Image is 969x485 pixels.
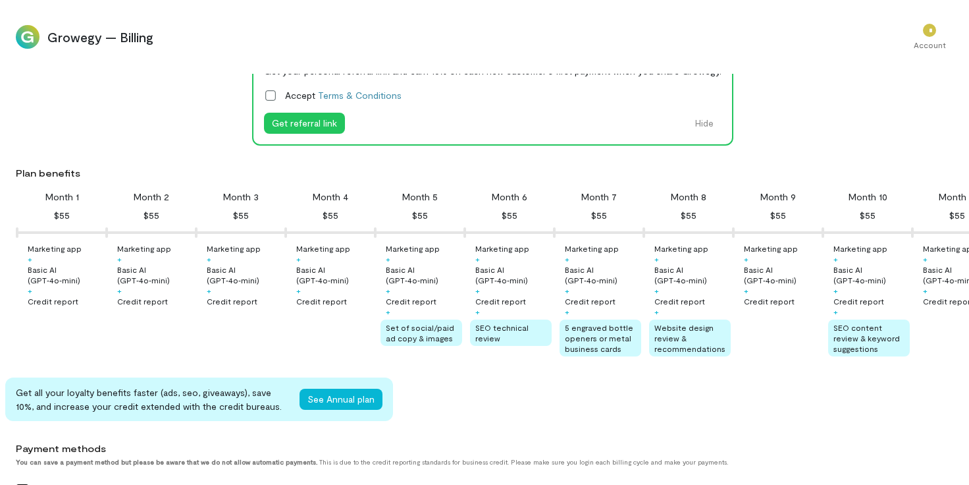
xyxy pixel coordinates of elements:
[687,113,721,134] button: Hide
[207,285,211,296] div: +
[386,296,436,306] div: Credit report
[117,243,171,254] div: Marketing app
[833,285,838,296] div: +
[833,296,884,306] div: Credit report
[475,243,529,254] div: Marketing app
[565,264,641,285] div: Basic AI (GPT‑4o‑mini)
[296,285,301,296] div: +
[296,243,350,254] div: Marketing app
[313,190,348,204] div: Month 4
[565,254,569,264] div: +
[300,389,382,410] button: See Annual plan
[117,254,122,264] div: +
[16,385,289,413] div: Get all your loyalty benefits faster (ads, seo, giveaways), save 10%, and increase your credit ex...
[28,254,32,264] div: +
[223,190,259,204] div: Month 3
[654,254,659,264] div: +
[45,190,79,204] div: Month 1
[233,208,249,223] div: $55
[323,208,338,223] div: $55
[770,208,786,223] div: $55
[923,254,928,264] div: +
[654,243,708,254] div: Marketing app
[654,296,705,306] div: Credit report
[318,90,402,101] a: Terms & Conditions
[565,243,619,254] div: Marketing app
[296,254,301,264] div: +
[833,323,900,353] span: SEO content review & keyword suggestions
[296,264,373,285] div: Basic AI (GPT‑4o‑mini)
[833,254,838,264] div: +
[16,442,868,455] div: Payment methods
[386,243,440,254] div: Marketing app
[502,208,517,223] div: $55
[16,167,964,180] div: Plan benefits
[565,323,633,353] span: 5 engraved bottle openers or metal business cards
[144,208,159,223] div: $55
[849,190,887,204] div: Month 10
[744,296,795,306] div: Credit report
[760,190,796,204] div: Month 9
[833,243,887,254] div: Marketing app
[565,285,569,296] div: +
[28,264,104,285] div: Basic AI (GPT‑4o‑mini)
[386,285,390,296] div: +
[28,243,82,254] div: Marketing app
[475,296,526,306] div: Credit report
[860,208,876,223] div: $55
[475,285,480,296] div: +
[914,40,946,50] div: Account
[296,296,347,306] div: Credit report
[16,458,868,466] div: This is due to the credit reporting standards for business credit. Please make sure you login eac...
[402,190,438,204] div: Month 5
[744,243,798,254] div: Marketing app
[654,285,659,296] div: +
[654,306,659,317] div: +
[833,306,838,317] div: +
[117,296,168,306] div: Credit report
[386,323,454,343] span: Set of social/paid ad copy & images
[412,208,428,223] div: $55
[591,208,607,223] div: $55
[949,208,965,223] div: $55
[744,254,748,264] div: +
[565,296,615,306] div: Credit report
[386,306,390,317] div: +
[475,264,552,285] div: Basic AI (GPT‑4o‑mini)
[207,254,211,264] div: +
[134,190,169,204] div: Month 2
[833,264,910,285] div: Basic AI (GPT‑4o‑mini)
[671,190,706,204] div: Month 8
[744,264,820,285] div: Basic AI (GPT‑4o‑mini)
[117,264,194,285] div: Basic AI (GPT‑4o‑mini)
[581,190,617,204] div: Month 7
[207,264,283,285] div: Basic AI (GPT‑4o‑mini)
[565,306,569,317] div: +
[475,323,529,343] span: SEO technical review
[207,296,257,306] div: Credit report
[475,306,480,317] div: +
[475,254,480,264] div: +
[681,208,696,223] div: $55
[386,254,390,264] div: +
[654,264,731,285] div: Basic AI (GPT‑4o‑mini)
[16,458,317,466] strong: You can save a payment method but please be aware that we do not allow automatic payments.
[28,285,32,296] div: +
[28,296,78,306] div: Credit report
[386,264,462,285] div: Basic AI (GPT‑4o‑mini)
[54,208,70,223] div: $55
[207,243,261,254] div: Marketing app
[923,285,928,296] div: +
[264,113,345,134] button: Get referral link
[47,28,898,46] span: Growegy — Billing
[492,190,527,204] div: Month 6
[744,285,748,296] div: +
[285,88,402,102] span: Accept
[654,323,725,353] span: Website design review & recommendations
[906,13,953,61] div: *Account
[117,285,122,296] div: +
